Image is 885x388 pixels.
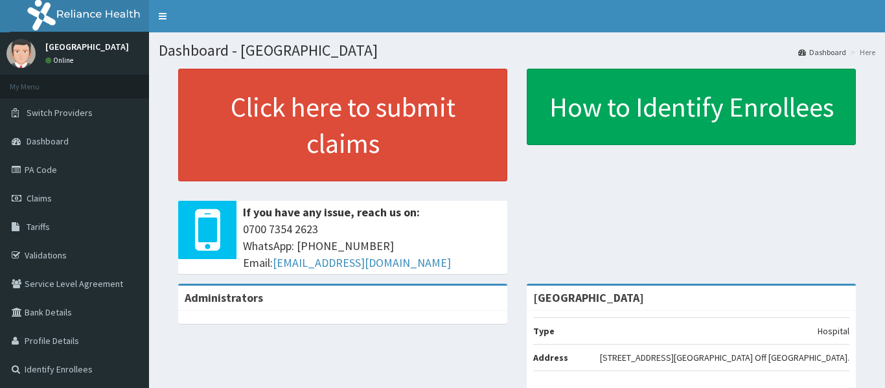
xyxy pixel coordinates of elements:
a: How to Identify Enrollees [527,69,856,145]
span: Tariffs [27,221,50,233]
p: Hospital [818,325,849,337]
span: 0700 7354 2623 WhatsApp: [PHONE_NUMBER] Email: [243,221,501,271]
span: Dashboard [27,135,69,147]
p: [GEOGRAPHIC_DATA] [45,42,129,51]
img: User Image [6,39,36,68]
b: Type [533,325,555,337]
b: Administrators [185,290,263,305]
a: Dashboard [798,47,846,58]
a: [EMAIL_ADDRESS][DOMAIN_NAME] [273,255,451,270]
span: Claims [27,192,52,204]
span: Switch Providers [27,107,93,119]
p: [STREET_ADDRESS][GEOGRAPHIC_DATA] Off [GEOGRAPHIC_DATA]. [600,351,849,364]
strong: [GEOGRAPHIC_DATA] [533,290,644,305]
b: Address [533,352,568,363]
li: Here [847,47,875,58]
h1: Dashboard - [GEOGRAPHIC_DATA] [159,42,875,59]
b: If you have any issue, reach us on: [243,205,420,220]
a: Online [45,56,76,65]
a: Click here to submit claims [178,69,507,181]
